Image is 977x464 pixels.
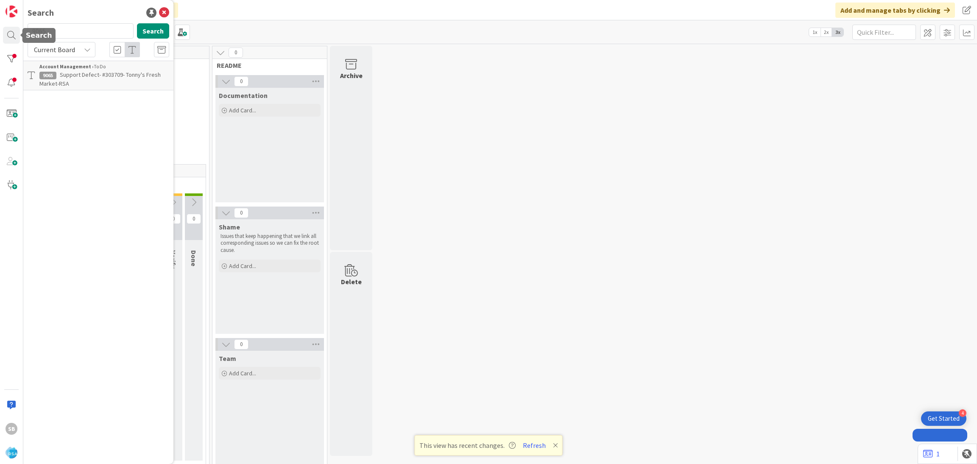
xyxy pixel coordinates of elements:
button: Refresh [520,440,549,451]
div: SB [6,423,17,435]
a: Account Management ›To Do9065Support Defect- #303709- Tonny's Fresh Market-RSA [23,61,173,90]
span: 3x [832,28,843,36]
input: Quick Filter... [852,25,916,40]
span: 0 [187,214,201,224]
button: Search [137,23,169,39]
a: 1 [923,449,940,459]
span: README [217,61,316,70]
span: Add Card... [229,369,256,377]
span: 2x [821,28,832,36]
p: Issues that keep happening that we link all corresponding issues so we can fix the root cause. [221,233,319,254]
img: avatar [6,447,17,458]
div: Delete [341,277,362,287]
b: Account Management › [39,63,94,70]
span: Add Card... [229,262,256,270]
span: Team [219,354,236,363]
div: Get Started [928,414,960,423]
span: This view has recent changes. [419,440,516,450]
span: Shame [219,223,240,231]
span: Documentation [219,91,268,100]
div: Open Get Started checklist, remaining modules: 4 [921,411,966,426]
div: 9065 [39,72,56,79]
span: 0 [234,76,248,87]
div: Search [28,6,54,19]
span: 1x [809,28,821,36]
span: Add Card... [229,106,256,114]
span: Done [190,250,198,266]
span: Verify [169,250,178,268]
span: 0 [166,214,181,224]
h5: Search [26,31,52,39]
span: Support Defect- #303709- Tonny's Fresh Market-RSA [39,71,161,87]
div: Archive [340,70,363,81]
img: Visit kanbanzone.com [6,6,17,17]
span: 0 [234,208,248,218]
span: 0 [234,339,248,349]
div: To Do [39,63,169,70]
input: Search for title... [28,23,134,39]
div: Add and manage tabs by clicking [835,3,955,18]
span: Current Board [34,45,75,54]
span: 0 [229,48,243,58]
div: 4 [959,409,966,417]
